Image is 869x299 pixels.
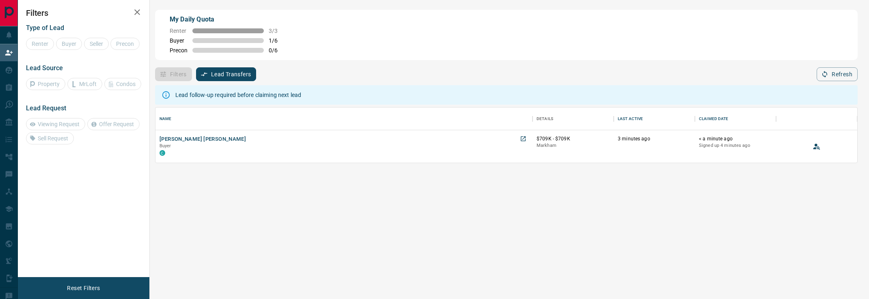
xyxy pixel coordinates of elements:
span: Buyer [170,37,188,44]
div: Lead follow-up required before claiming next lead [175,88,301,102]
button: Reset Filters [62,281,105,295]
span: Lead Source [26,64,63,72]
span: 3 / 3 [269,28,287,34]
button: View Lead [811,140,823,153]
button: Refresh [817,67,858,81]
div: Name [155,108,533,130]
p: My Daily Quota [170,15,287,24]
span: Lead Request [26,104,66,112]
p: Signed up 4 minutes ago [699,142,772,149]
div: Details [537,108,553,130]
div: Details [533,108,614,130]
span: 0 / 6 [269,47,287,54]
div: Name [160,108,172,130]
span: 1 / 6 [269,37,287,44]
div: Last Active [614,108,695,130]
span: Type of Lead [26,24,64,32]
span: Buyer [160,143,171,148]
a: Open in New Tab [518,133,528,144]
div: Last Active [618,108,643,130]
span: Precon [170,47,188,54]
span: Renter [170,28,188,34]
button: Lead Transfers [196,67,257,81]
button: [PERSON_NAME] [PERSON_NAME] [160,136,246,143]
svg: View Lead [813,142,821,151]
p: Markham [537,142,610,149]
div: Claimed Date [699,108,729,130]
h2: Filters [26,8,141,18]
p: $709K - $709K [537,136,610,142]
p: 3 minutes ago [618,136,691,142]
div: condos.ca [160,150,165,156]
div: Claimed Date [695,108,776,130]
p: < a minute ago [699,136,772,142]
